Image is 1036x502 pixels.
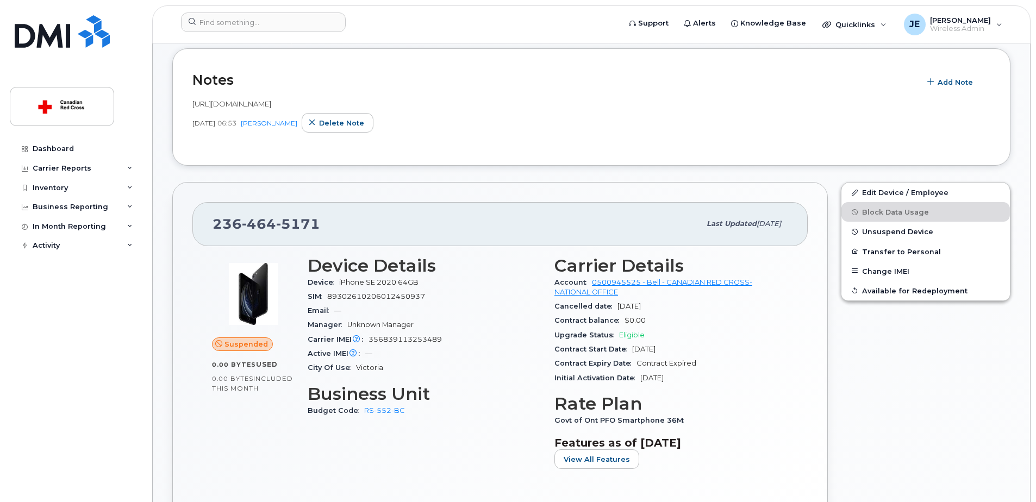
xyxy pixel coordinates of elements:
span: 0.00 Bytes [212,361,256,368]
button: Block Data Usage [841,202,1010,222]
span: used [256,360,278,368]
span: Available for Redeployment [862,286,968,294]
span: 5171 [276,216,320,232]
span: Victoria [356,363,383,372]
button: Transfer to Personal [841,242,1010,261]
span: Add Note [938,77,973,87]
a: 0500945525 - Bell - CANADIAN RED CROSS- NATIONAL OFFICE [554,278,752,296]
span: JE [909,18,920,31]
span: Upgrade Status [554,331,619,339]
button: Change IMEI [841,261,1010,281]
span: included this month [212,374,293,392]
a: Knowledge Base [723,12,814,34]
a: Edit Device / Employee [841,183,1010,202]
span: Device [308,278,339,286]
span: Quicklinks [835,20,875,29]
span: Carrier IMEI [308,335,369,343]
span: iPhone SE 2020 64GB [339,278,419,286]
button: Delete note [302,113,373,133]
span: 236 [213,216,320,232]
div: Javad Ebadi [896,14,1010,35]
span: Suspended [224,339,268,349]
span: Contract Start Date [554,345,632,353]
a: Support [621,12,676,34]
span: — [334,306,341,315]
span: Last updated [707,219,757,228]
span: Contract Expired [636,359,696,367]
span: Eligible [619,331,645,339]
h3: Features as of [DATE] [554,436,788,449]
h3: Device Details [308,256,541,275]
button: Unsuspend Device [841,222,1010,241]
span: [PERSON_NAME] [930,16,991,24]
span: [URL][DOMAIN_NAME] [192,99,271,108]
span: 356839113253489 [369,335,442,343]
button: Available for Redeployment [841,281,1010,300]
span: Manager [308,321,347,329]
span: Wireless Admin [930,24,991,33]
span: [DATE] [617,302,641,310]
span: Email [308,306,334,315]
img: image20231002-3703462-2fle3a.jpeg [221,261,286,327]
span: [DATE] [192,118,215,128]
span: Unsuspend Device [862,228,933,236]
h3: Rate Plan [554,394,788,413]
a: [PERSON_NAME] [241,119,297,127]
a: Alerts [676,12,723,34]
span: Govt of Ont PFO Smartphone 36M [554,416,689,424]
span: Cancelled date [554,302,617,310]
span: [DATE] [757,219,781,228]
span: 89302610206012450937 [327,292,425,300]
span: 464 [242,216,276,232]
button: Add Note [920,73,982,92]
h3: Business Unit [308,384,541,404]
span: Account [554,278,592,286]
span: Delete note [319,118,364,128]
span: Budget Code [308,406,364,415]
h3: Carrier Details [554,256,788,275]
span: Contract balance [554,316,625,324]
div: Quicklinks [815,14,894,35]
span: Contract Expiry Date [554,359,636,367]
span: [DATE] [640,374,664,382]
span: View All Features [564,454,630,465]
input: Find something... [181,12,346,32]
a: RS-552-BC [364,406,405,415]
span: Active IMEI [308,349,365,357]
h2: Notes [192,72,915,88]
span: Alerts [693,18,716,29]
span: $0.00 [625,316,646,324]
span: [DATE] [632,345,656,353]
span: City Of Use [308,363,356,372]
span: Initial Activation Date [554,374,640,382]
span: Unknown Manager [347,321,414,329]
button: View All Features [554,449,639,469]
span: — [365,349,372,357]
span: Support [638,18,669,29]
span: 0.00 Bytes [212,375,253,382]
span: Knowledge Base [740,18,806,29]
span: SIM [308,292,327,300]
span: 06:53 [217,118,236,128]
